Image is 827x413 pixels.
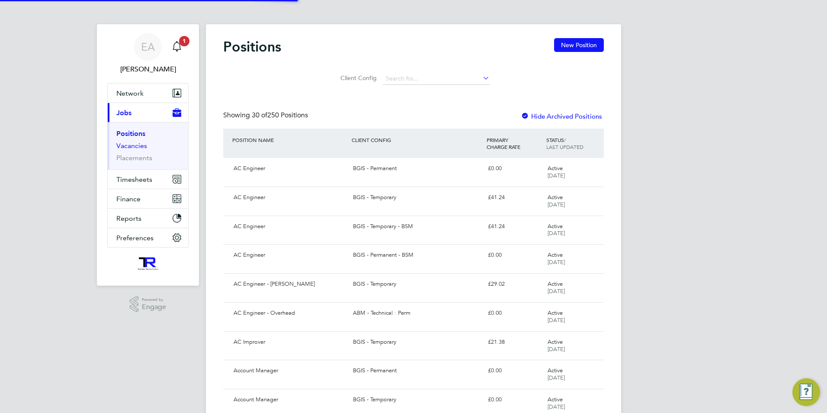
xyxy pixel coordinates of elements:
[484,248,544,262] div: £0.00
[548,229,565,237] span: [DATE]
[349,161,484,176] div: BGIS - Permanent
[108,228,188,247] button: Preferences
[108,103,188,122] button: Jobs
[230,393,349,407] div: Account Manager
[230,219,349,234] div: AC Engineer
[548,287,565,295] span: [DATE]
[230,306,349,320] div: AC Engineer - Overhead
[230,277,349,291] div: AC Engineer - [PERSON_NAME]
[564,136,566,143] span: /
[548,396,563,403] span: Active
[484,132,544,155] div: PRIMARY CHARGE RATE
[116,109,131,117] span: Jobs
[116,129,145,138] a: Positions
[142,296,166,303] span: Powered by
[230,335,349,349] div: AC Improver
[484,277,544,291] div: £29.02
[484,393,544,407] div: £0.00
[116,214,141,223] span: Reports
[548,251,563,258] span: Active
[141,41,155,52] span: EA
[116,195,141,203] span: Finance
[349,190,484,205] div: BGIS - Temporary
[548,309,563,316] span: Active
[484,190,544,205] div: £41.24
[349,335,484,349] div: BGIS - Temporary
[349,306,484,320] div: ABM - Technical : Perm
[230,248,349,262] div: AC Engineer
[484,219,544,234] div: £41.24
[252,111,267,119] span: 30 of
[484,335,544,349] div: £21.38
[107,256,189,270] a: Go to home page
[349,219,484,234] div: BGIS - Temporary - BSM
[338,74,377,82] label: Client Config
[230,132,349,148] div: POSITION NAME
[349,277,484,291] div: BGIS - Temporary
[230,161,349,176] div: AC Engineer
[230,190,349,205] div: AC Engineer
[546,143,583,150] span: LAST UPDATED
[548,280,563,287] span: Active
[108,170,188,189] button: Timesheets
[179,36,189,46] span: 1
[130,296,167,313] a: Powered byEngage
[142,303,166,311] span: Engage
[223,38,281,55] h2: Positions
[554,38,604,52] button: New Position
[484,364,544,378] div: £0.00
[548,374,565,381] span: [DATE]
[548,201,565,208] span: [DATE]
[548,258,565,266] span: [DATE]
[349,364,484,378] div: BGIS - Permanent
[107,64,189,74] span: Ellis Andrew
[544,132,604,155] div: STATUS
[548,403,565,410] span: [DATE]
[108,189,188,208] button: Finance
[484,161,544,176] div: £0.00
[108,122,188,169] div: Jobs
[97,24,199,286] nav: Main navigation
[116,89,144,97] span: Network
[383,73,490,85] input: Search for...
[108,84,188,103] button: Network
[116,175,152,184] span: Timesheets
[107,33,189,74] a: EA[PERSON_NAME]
[349,132,484,148] div: CLIENT CONFIG
[349,248,484,262] div: BGIS - Permanent - BSM
[548,223,563,230] span: Active
[252,111,308,119] span: 250 Positions
[548,172,565,179] span: [DATE]
[108,209,188,228] button: Reports
[548,165,563,172] span: Active
[521,112,602,120] label: Hide Archived Positions
[548,194,563,201] span: Active
[792,378,820,406] button: Engage Resource Center
[548,316,565,324] span: [DATE]
[349,393,484,407] div: BGIS - Temporary
[230,364,349,378] div: Account Manager
[116,154,152,162] a: Placements
[223,111,310,120] div: Showing
[548,345,565,353] span: [DATE]
[548,367,563,374] span: Active
[548,338,563,345] span: Active
[116,234,154,242] span: Preferences
[136,256,160,270] img: wearetecrec-logo-retina.png
[484,306,544,320] div: £0.00
[168,33,186,61] a: 1
[116,142,147,150] a: Vacancies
